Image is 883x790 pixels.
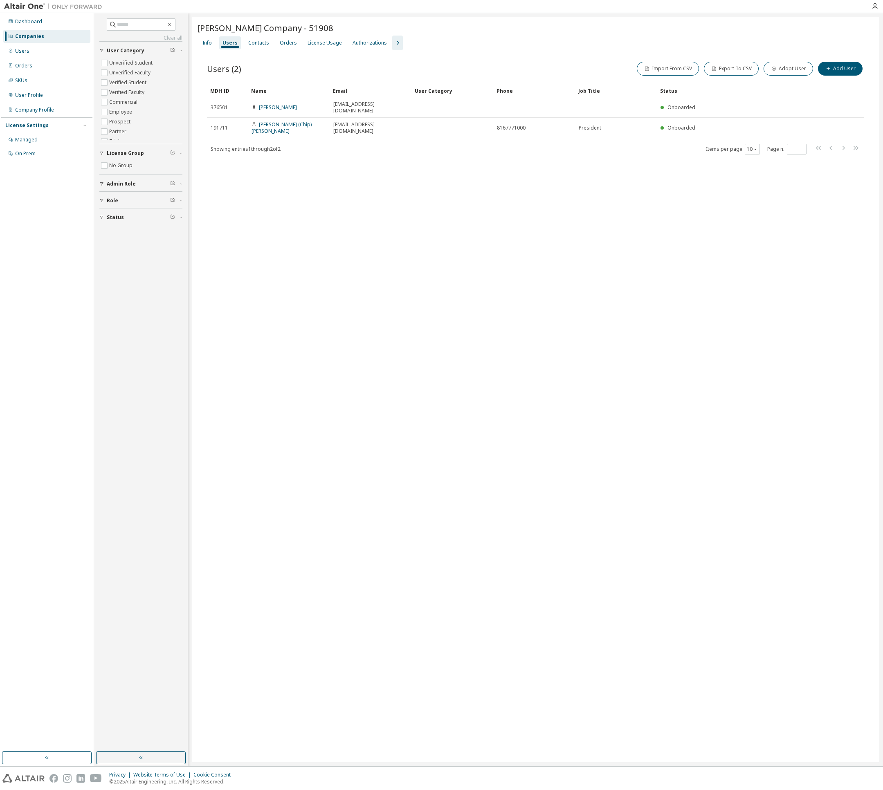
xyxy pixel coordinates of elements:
label: Partner [109,127,128,137]
div: On Prem [15,150,36,157]
div: Cookie Consent [193,772,236,778]
label: Unverified Faculty [109,68,152,78]
div: MDH ID [210,84,245,97]
span: Page n. [767,144,807,154]
div: License Usage [308,40,342,46]
span: Clear filter [170,181,175,187]
span: Items per page [706,144,760,154]
div: Job Title [578,84,654,97]
div: Authorizations [353,40,387,46]
label: Unverified Student [109,58,154,68]
div: Company Profile [15,107,54,113]
div: Companies [15,33,44,40]
div: License Settings [5,122,49,129]
div: Users [222,40,238,46]
div: Info [202,40,212,46]
span: Status [107,214,124,221]
label: Verified Student [109,78,148,87]
div: SKUs [15,77,27,84]
div: Orders [280,40,297,46]
div: Contacts [248,40,269,46]
button: Export To CSV [704,62,759,76]
label: Trial [109,137,121,146]
img: facebook.svg [49,774,58,783]
span: Clear filter [170,197,175,204]
span: Role [107,197,118,204]
button: Role [99,192,182,210]
label: Prospect [109,117,132,127]
div: Users [15,48,29,54]
div: User Category [415,84,490,97]
button: 10 [747,146,758,152]
button: Status [99,208,182,226]
img: Altair One [4,2,106,11]
img: youtube.svg [90,774,102,783]
a: [PERSON_NAME] [259,104,297,111]
span: User Category [107,47,144,54]
div: Phone [497,84,572,97]
button: User Category [99,42,182,60]
div: Email [333,84,408,97]
span: License Group [107,150,144,157]
label: Commercial [109,97,139,107]
button: License Group [99,144,182,162]
span: Onboarded [667,104,695,111]
label: No Group [109,161,134,170]
span: Clear filter [170,150,175,157]
span: President [579,125,601,131]
button: Add User [818,62,863,76]
label: Employee [109,107,134,117]
button: Import From CSV [637,62,699,76]
span: Clear filter [170,47,175,54]
div: Dashboard [15,18,42,25]
div: Website Terms of Use [133,772,193,778]
button: Adopt User [764,62,813,76]
div: Orders [15,63,32,69]
div: Managed [15,137,38,143]
span: Clear filter [170,214,175,221]
label: Verified Faculty [109,87,146,97]
p: © 2025 Altair Engineering, Inc. All Rights Reserved. [109,778,236,785]
span: Onboarded [667,124,695,131]
span: 376501 [211,104,228,111]
span: Showing entries 1 through 2 of 2 [211,145,281,152]
span: [PERSON_NAME] Company - 51908 [197,22,333,34]
span: 8167771000 [497,125,526,131]
a: [PERSON_NAME] (Chip) [PERSON_NAME] [252,121,312,134]
div: User Profile [15,92,43,98]
img: instagram.svg [63,774,72,783]
div: Privacy [109,772,133,778]
a: Clear all [99,35,182,41]
div: Status [660,84,815,97]
span: Users (2) [207,63,241,74]
span: [EMAIL_ADDRESS][DOMAIN_NAME] [333,121,408,134]
span: [EMAIL_ADDRESS][DOMAIN_NAME] [333,101,408,114]
button: Admin Role [99,175,182,193]
img: linkedin.svg [76,774,85,783]
span: Admin Role [107,181,136,187]
img: altair_logo.svg [2,774,45,783]
span: 191711 [211,125,228,131]
div: Name [251,84,326,97]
